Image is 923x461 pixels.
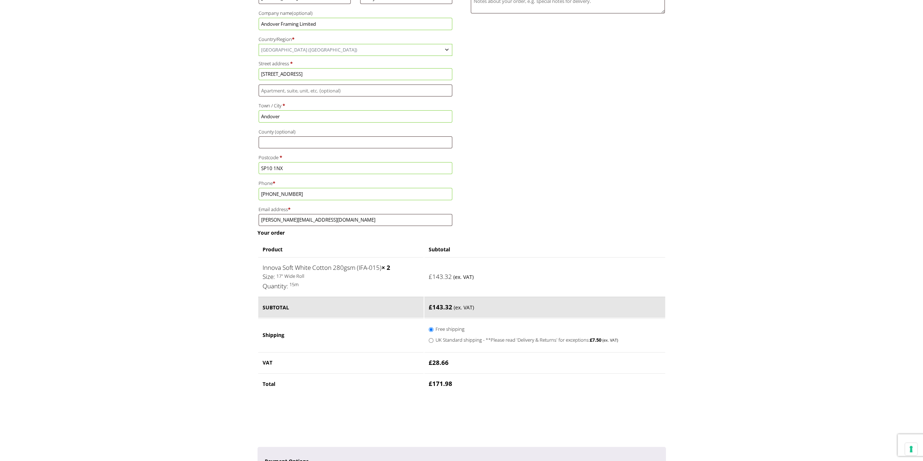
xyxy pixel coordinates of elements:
[429,358,449,367] bdi: 28.66
[258,352,424,373] th: VAT
[424,242,665,256] th: Subtotal
[259,44,452,55] span: United Kingdom (UK)
[382,263,390,272] strong: × 2
[429,358,432,367] span: £
[263,280,420,289] p: 15m
[259,59,452,68] label: Street address
[429,379,432,388] span: £
[258,373,424,394] th: Total
[258,242,424,256] th: Product
[275,128,296,135] span: (optional)
[429,379,452,388] bdi: 171.98
[259,127,452,136] label: County
[259,44,452,56] span: Country/Region
[259,8,452,18] label: Company name
[258,297,424,318] th: Subtotal
[263,272,420,280] p: 17" Wide Roll
[259,68,452,80] input: House number and street name
[259,101,452,110] label: Town / City
[258,257,424,296] td: Innova Soft White Cotton 280gsm (IFA-015)
[429,272,452,281] bdi: 143.32
[259,205,452,214] label: Email address
[292,10,313,16] span: (optional)
[258,318,424,351] th: Shipping
[590,337,601,343] bdi: 7.50
[259,178,452,188] label: Phone
[436,335,644,344] label: UK Standard shipping - **Please read 'Delivery & Returns' for exceptions:
[259,153,452,162] label: Postcode
[454,304,474,311] small: (ex. VAT)
[429,303,432,311] span: £
[602,337,618,343] small: (ex. VAT)
[436,324,644,333] label: Free shipping
[429,272,432,281] span: £
[905,443,917,455] button: Your consent preferences for tracking technologies
[259,85,452,96] input: Apartment, suite, unit, etc. (optional)
[263,272,275,281] dt: Size:
[590,337,592,343] span: £
[429,303,452,311] bdi: 143.32
[257,403,368,432] iframe: reCAPTCHA
[259,34,452,44] label: Country/Region
[263,281,288,291] dt: Quantity:
[257,229,666,236] h3: Your order
[453,273,474,280] small: (ex. VAT)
